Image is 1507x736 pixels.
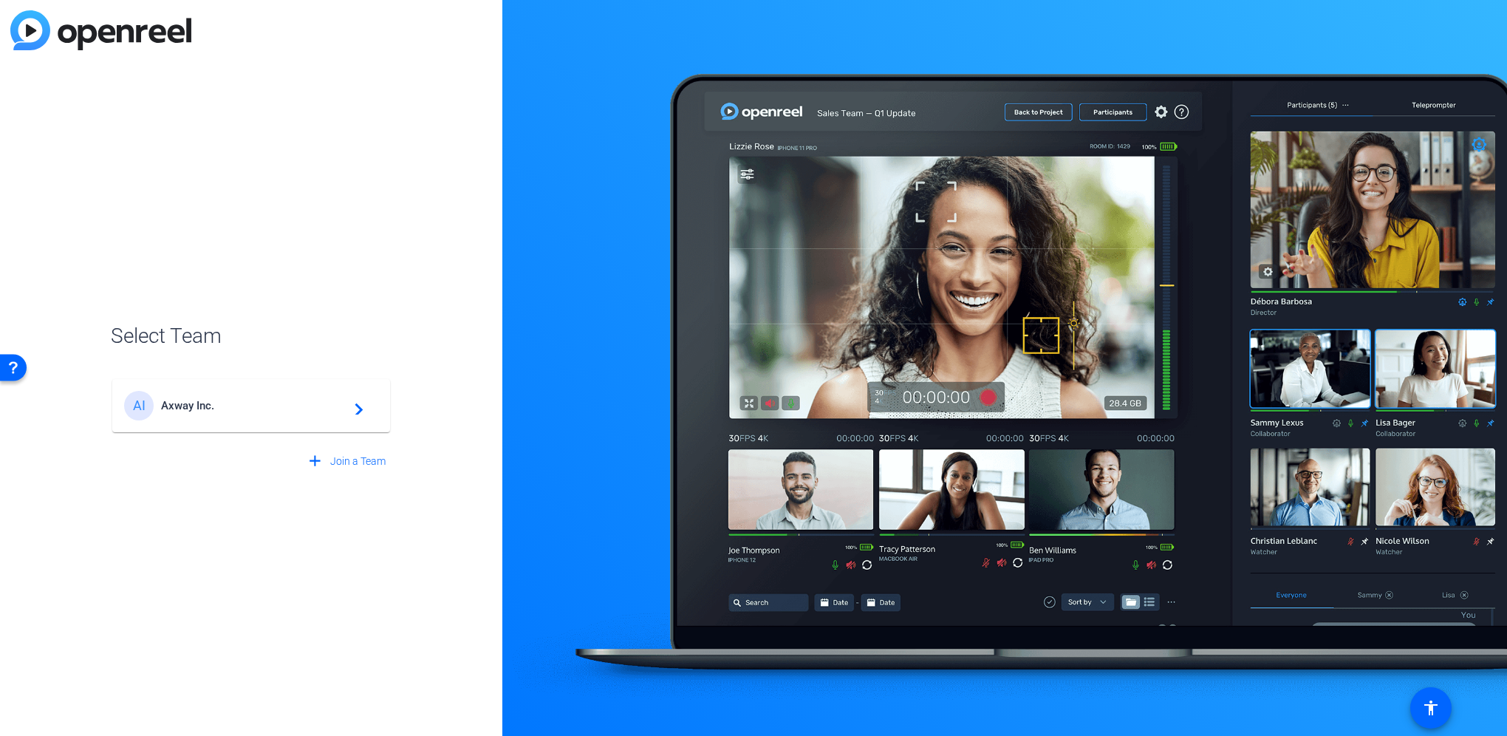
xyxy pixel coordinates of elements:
span: Axway Inc. [161,399,346,412]
div: AI [124,391,154,420]
span: Select Team [111,321,392,352]
mat-icon: add [306,452,324,471]
span: Join a Team [330,454,386,469]
mat-icon: accessibility [1422,699,1440,717]
button: Join a Team [300,449,392,475]
mat-icon: navigate_next [346,397,363,415]
img: blue-gradient.svg [10,10,191,50]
